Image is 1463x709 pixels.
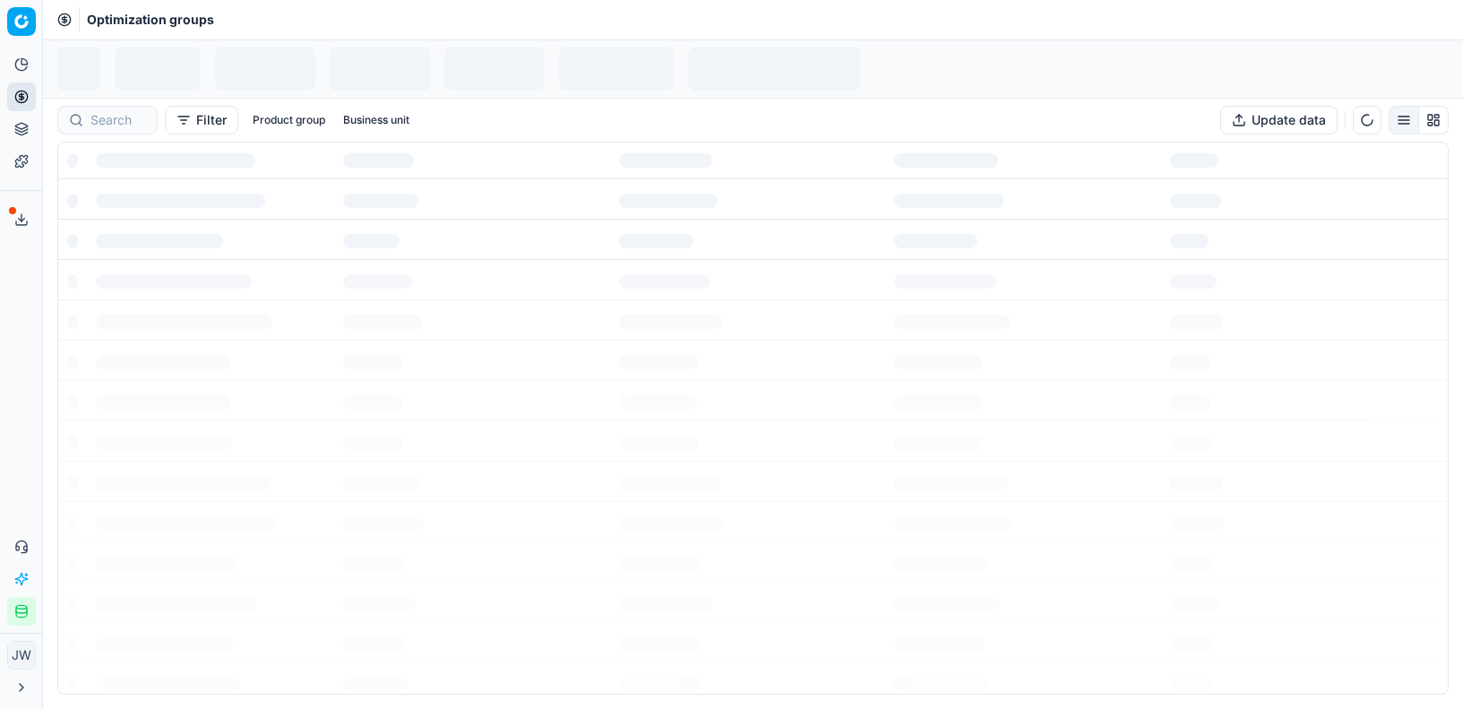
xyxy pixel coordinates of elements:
[8,642,35,669] span: JW
[245,109,332,131] button: Product group
[7,641,36,670] button: JW
[1220,106,1338,134] button: Update data
[90,111,146,129] input: Search
[87,11,214,29] nav: breadcrumb
[87,11,214,29] span: Optimization groups
[336,109,417,131] button: Business unit
[165,106,238,134] button: Filter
